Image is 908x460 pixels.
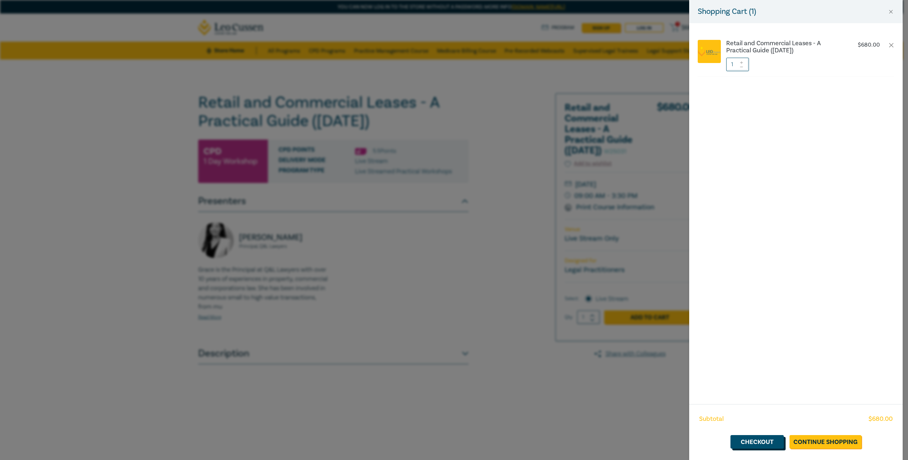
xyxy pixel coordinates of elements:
h5: Shopping Cart ( 1 ) [698,6,756,17]
span: $ 680.00 [869,414,893,424]
a: Continue Shopping [790,435,861,449]
p: $ 680.00 [858,42,880,48]
input: 1 [726,58,749,71]
img: logo.png [698,46,721,57]
span: Subtotal [699,414,724,424]
a: Retail and Commercial Leases - A Practical Guide ([DATE]) [726,40,844,54]
a: Checkout [730,435,784,449]
button: Close [888,9,894,15]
